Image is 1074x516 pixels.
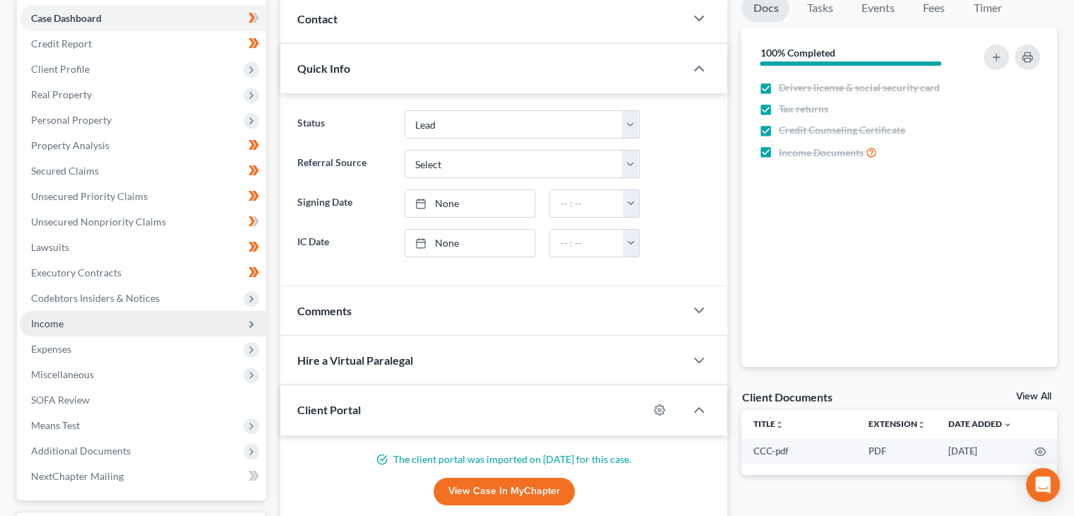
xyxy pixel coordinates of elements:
[1026,468,1060,502] div: Open Intercom Messenger
[31,63,90,75] span: Client Profile
[550,230,623,257] input: -- : --
[297,61,350,75] span: Quick Info
[937,438,1023,464] td: [DATE]
[778,123,905,137] span: Credit Counseling Certificate
[760,47,835,59] strong: 100% Completed
[297,403,361,416] span: Client Portal
[775,421,783,429] i: unfold_more
[31,190,148,202] span: Unsecured Priority Claims
[290,189,397,218] label: Signing Date
[31,216,166,228] span: Unsecured Nonpriority Claims
[290,150,397,178] label: Referral Source
[20,133,266,158] a: Property Analysis
[31,139,109,151] span: Property Analysis
[20,184,266,209] a: Unsecured Priority Claims
[31,445,131,457] span: Additional Documents
[1003,421,1012,429] i: expand_more
[434,478,575,506] a: View Case in MyChapter
[20,31,266,57] a: Credit Report
[753,418,783,429] a: Titleunfold_more
[550,190,623,217] input: -- : --
[20,158,266,184] a: Secured Claims
[869,418,926,429] a: Extensionunfold_more
[20,387,266,413] a: SOFA Review
[31,292,160,304] span: Codebtors Insiders & Notices
[405,230,535,257] a: None
[948,418,1012,429] a: Date Added expand_more
[778,146,863,160] span: Income Documents
[31,470,124,482] span: NextChapter Mailing
[31,114,112,126] span: Personal Property
[31,241,69,253] span: Lawsuits
[405,190,535,217] a: None
[31,368,94,380] span: Miscellaneous
[31,88,92,100] span: Real Property
[297,304,352,317] span: Comments
[31,12,102,24] span: Case Dashboard
[290,110,397,139] label: Status
[20,464,266,489] a: NextChapter Mailing
[31,317,64,329] span: Income
[31,419,80,431] span: Means Test
[1016,392,1051,401] a: View All
[857,438,937,464] td: PDF
[741,389,832,404] div: Client Documents
[31,343,71,355] span: Expenses
[31,266,121,278] span: Executory Contracts
[31,37,92,49] span: Credit Report
[778,102,828,116] span: Tax returns
[20,6,266,31] a: Case Dashboard
[20,209,266,235] a: Unsecured Nonpriority Claims
[290,229,397,257] label: IC Date
[31,394,90,406] span: SOFA Review
[20,235,266,260] a: Lawsuits
[31,165,99,177] span: Secured Claims
[297,353,413,367] span: Hire a Virtual Paralegal
[20,260,266,286] a: Executory Contracts
[917,421,926,429] i: unfold_more
[297,12,338,25] span: Contact
[297,452,710,467] p: The client portal was imported on [DATE] for this case.
[741,438,857,464] td: CCC-pdf
[778,81,939,95] span: Drivers license & social security card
